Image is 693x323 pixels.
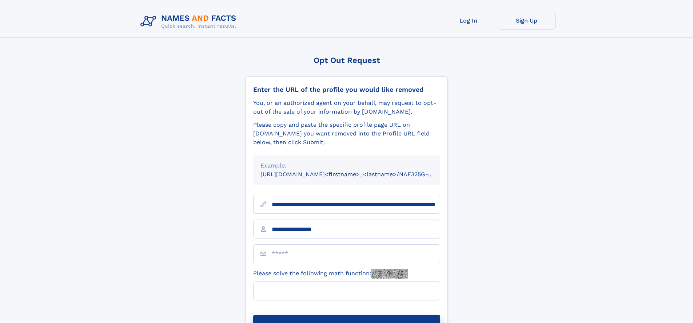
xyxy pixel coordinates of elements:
[246,56,448,65] div: Opt Out Request
[260,161,433,170] div: Example:
[253,269,408,279] label: Please solve the following math function:
[253,86,440,94] div: Enter the URL of the profile you would like removed
[253,99,440,116] div: You, or an authorized agent on your behalf, may request to opt-out of the sale of your informatio...
[138,12,242,31] img: Logo Names and Facts
[253,121,440,147] div: Please copy and paste the specific profile page URL on [DOMAIN_NAME] you want removed into the Pr...
[439,12,498,29] a: Log In
[498,12,556,29] a: Sign Up
[260,171,454,178] small: [URL][DOMAIN_NAME]<firstname>_<lastname>/NAF325G-xxxxxxxx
